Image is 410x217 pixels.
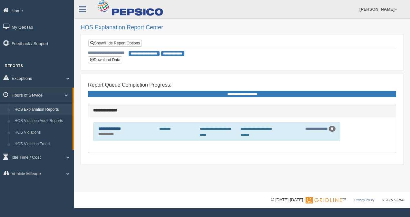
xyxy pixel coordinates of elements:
h2: HOS Explanation Report Center [81,24,404,31]
a: HOS Violations [12,127,73,138]
a: HOS Violation Audit Reports [12,115,73,127]
a: HOS Violation Trend [12,138,73,150]
div: © [DATE]-[DATE] - ™ [271,197,404,203]
span: v. 2025.5.2764 [383,198,404,202]
a: HOS Explanation Reports [12,104,73,116]
a: Privacy Policy [354,198,374,202]
a: Show/Hide Report Options [88,40,142,47]
button: Download Data [88,56,122,63]
h4: Report Queue Completion Progress: [88,82,396,88]
img: Gridline [306,197,342,203]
